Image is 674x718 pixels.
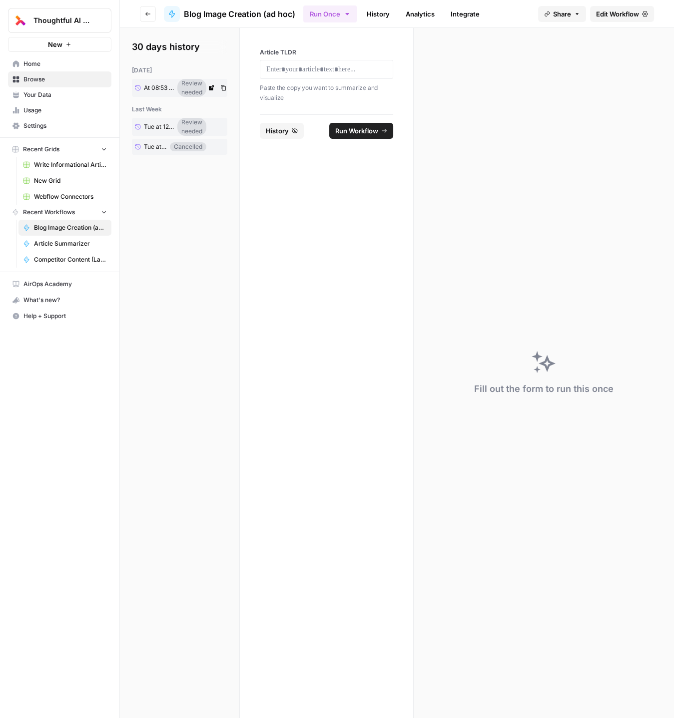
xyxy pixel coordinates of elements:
[18,189,111,205] a: Webflow Connectors
[18,157,111,173] a: Write Informational Article
[34,160,107,169] span: Write Informational Article
[177,79,206,97] div: Review needed
[34,176,107,185] span: New Grid
[18,252,111,268] a: Competitor Content (Last 7 Days)
[170,142,206,151] div: Cancelled
[8,56,111,72] a: Home
[8,87,111,103] a: Your Data
[23,90,107,99] span: Your Data
[8,71,111,87] a: Browse
[132,105,227,114] div: last week
[8,118,111,134] a: Settings
[34,239,107,248] span: Article Summarizer
[538,6,586,22] button: Share
[303,5,357,22] button: Run Once
[590,6,654,22] a: Edit Workflow
[8,292,111,308] button: What's new?
[8,205,111,220] button: Recent Workflows
[33,15,94,25] span: Thoughtful AI Content Engine
[132,40,227,54] h2: 30 days history
[400,6,441,22] a: Analytics
[335,126,378,136] span: Run Workflow
[132,80,177,95] a: At 08:53 AM
[260,48,393,57] label: Article TLDR
[144,142,167,151] span: Tue at 11:52 AM
[8,102,111,118] a: Usage
[48,39,62,49] span: New
[177,118,206,136] div: Review needed
[553,9,571,19] span: Share
[445,6,486,22] a: Integrate
[260,123,304,139] button: History
[144,122,174,131] span: Tue at 12:46 PM
[132,119,177,134] a: Tue at 12:46 PM
[361,6,396,22] a: History
[266,126,289,136] span: History
[34,223,107,232] span: Blog Image Creation (ad hoc)
[184,8,295,20] span: Blog Image Creation (ad hoc)
[23,208,75,217] span: Recent Workflows
[164,6,295,22] a: Blog Image Creation (ad hoc)
[23,59,107,68] span: Home
[18,220,111,236] a: Blog Image Creation (ad hoc)
[23,280,107,289] span: AirOps Academy
[8,37,111,52] button: New
[23,312,107,321] span: Help + Support
[18,173,111,189] a: New Grid
[596,9,639,19] span: Edit Workflow
[260,83,393,102] p: Paste the copy you want to summarize and visualize
[23,106,107,115] span: Usage
[18,236,111,252] a: Article Summarizer
[23,75,107,84] span: Browse
[474,382,614,396] div: Fill out the form to run this once
[132,139,170,154] a: Tue at 11:52 AM
[23,121,107,130] span: Settings
[34,192,107,201] span: Webflow Connectors
[329,123,393,139] button: Run Workflow
[34,255,107,264] span: Competitor Content (Last 7 Days)
[8,276,111,292] a: AirOps Academy
[132,66,227,75] div: [DATE]
[23,145,59,154] span: Recent Grids
[8,308,111,324] button: Help + Support
[11,11,29,29] img: Thoughtful AI Content Engine Logo
[144,83,174,92] span: At 08:53 AM
[8,8,111,33] button: Workspace: Thoughtful AI Content Engine
[8,293,111,308] div: What's new?
[8,142,111,157] button: Recent Grids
